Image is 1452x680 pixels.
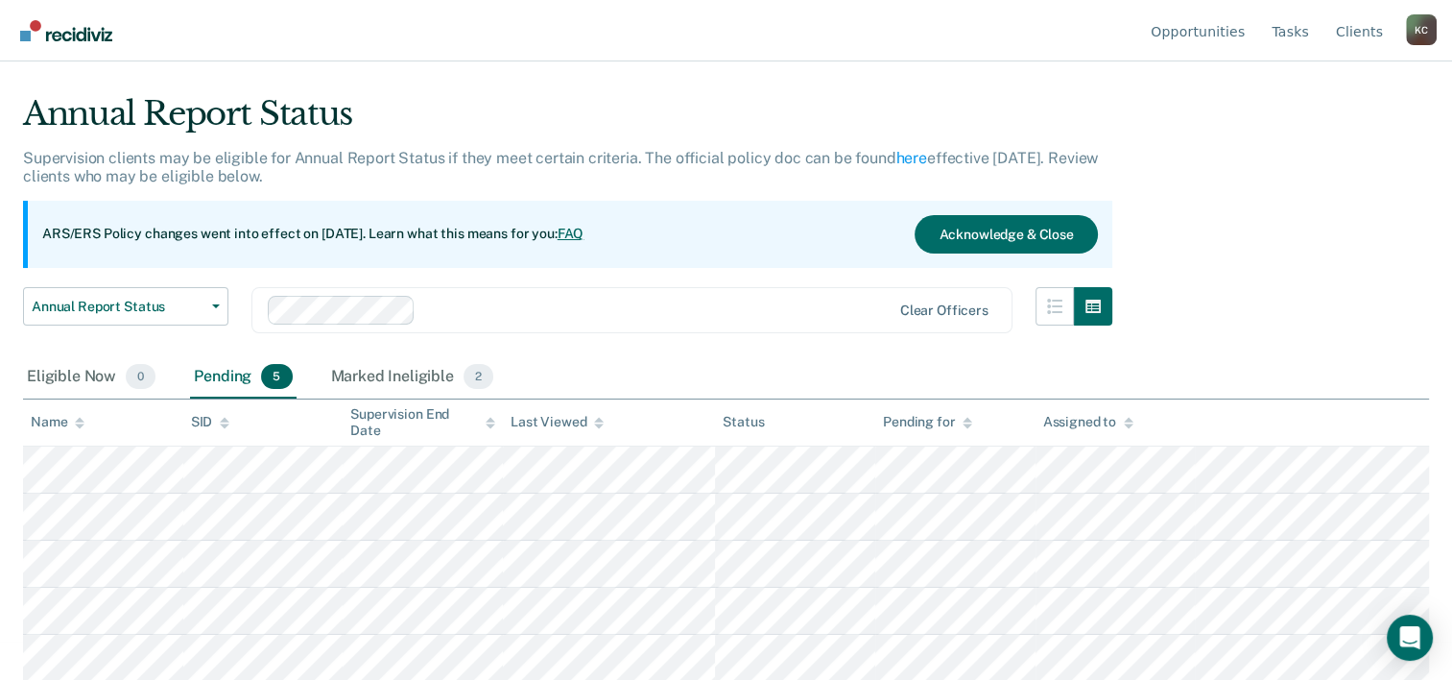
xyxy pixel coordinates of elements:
[42,225,583,244] p: ARS/ERS Policy changes went into effect on [DATE]. Learn what this means for you:
[896,149,927,167] a: here
[915,215,1097,254] button: Acknowledge & Close
[23,94,1112,149] div: Annual Report Status
[558,226,584,241] a: FAQ
[883,414,972,430] div: Pending for
[1043,414,1133,430] div: Assigned to
[32,299,204,315] span: Annual Report Status
[23,149,1098,185] p: Supervision clients may be eligible for Annual Report Status if they meet certain criteria. The o...
[1387,615,1433,661] div: Open Intercom Messenger
[464,364,493,389] span: 2
[190,356,296,399] div: Pending5
[900,303,988,319] div: Clear officers
[1406,14,1437,45] div: K C
[191,414,230,430] div: SID
[23,287,228,326] button: Annual Report Status
[350,406,495,439] div: Supervision End Date
[1406,14,1437,45] button: Profile dropdown button
[126,364,155,389] span: 0
[511,414,604,430] div: Last Viewed
[23,356,159,399] div: Eligible Now0
[20,20,112,41] img: Recidiviz
[261,364,292,389] span: 5
[723,414,764,430] div: Status
[327,356,498,399] div: Marked Ineligible2
[31,414,84,430] div: Name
